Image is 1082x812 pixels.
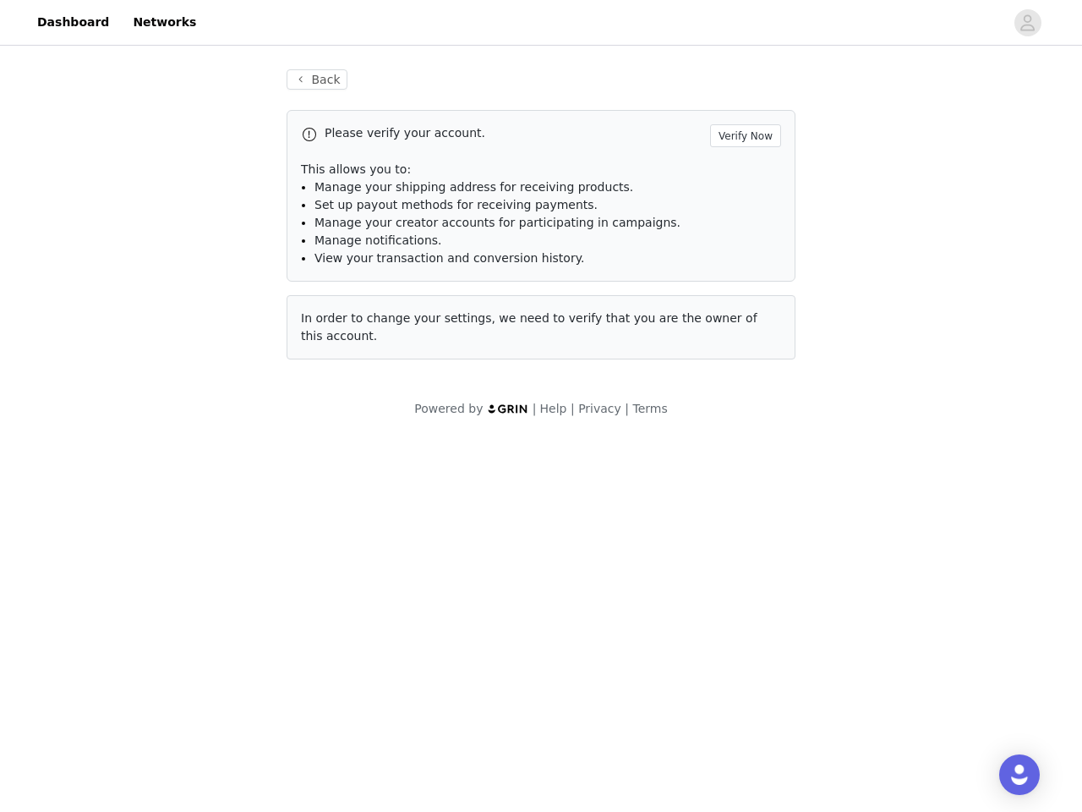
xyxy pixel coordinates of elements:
[301,311,757,343] span: In order to change your settings, we need to verify that you are the owner of this account.
[578,402,621,415] a: Privacy
[625,402,629,415] span: |
[710,124,781,147] button: Verify Now
[314,251,584,265] span: View your transaction and conversion history.
[632,402,667,415] a: Terms
[314,180,633,194] span: Manage your shipping address for receiving products.
[314,233,442,247] span: Manage notifications.
[533,402,537,415] span: |
[314,198,598,211] span: Set up payout methods for receiving payments.
[27,3,119,41] a: Dashboard
[414,402,483,415] span: Powered by
[487,403,529,414] img: logo
[314,216,680,229] span: Manage your creator accounts for participating in campaigns.
[540,402,567,415] a: Help
[325,124,703,142] p: Please verify your account.
[287,69,347,90] button: Back
[571,402,575,415] span: |
[123,3,206,41] a: Networks
[301,161,781,178] p: This allows you to:
[1019,9,1036,36] div: avatar
[999,754,1040,795] div: Open Intercom Messenger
